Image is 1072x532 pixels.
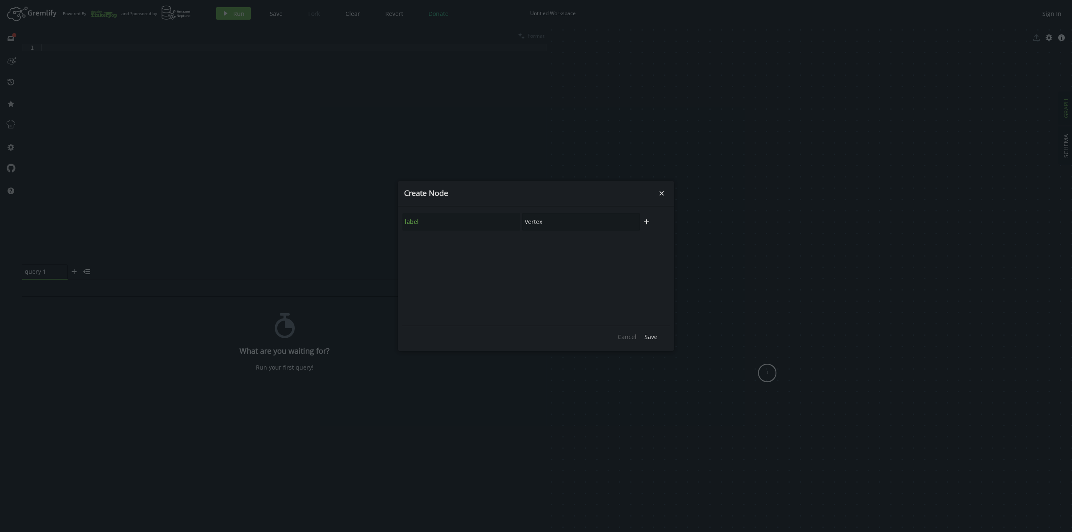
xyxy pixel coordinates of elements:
[655,187,668,200] button: Close
[644,333,657,341] span: Save
[522,213,640,231] input: Property Value
[640,330,662,343] button: Save
[404,188,655,198] h4: Create Node
[613,330,641,343] button: Cancel
[402,213,520,231] input: Property Name
[618,333,636,341] span: Cancel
